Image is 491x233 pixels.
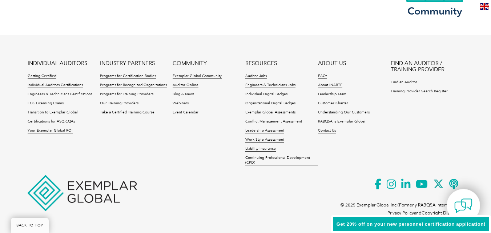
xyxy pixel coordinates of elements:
a: Transition to Exemplar Global [28,110,78,115]
a: Customer Charter [318,101,348,106]
a: Programs for Training Providers [100,92,153,97]
a: Work Style Assessment [245,137,284,142]
a: Contact Us [318,128,336,133]
a: Leadership Team [318,92,346,97]
a: Exemplar Global Community [173,74,222,79]
a: INDIVIDUAL AUDITORS [28,60,87,67]
h3: Community [406,7,464,16]
a: Understanding Our Customers [318,110,370,115]
a: Certifications for ASQ CQAs [28,119,75,124]
a: COMMUNITY [173,60,207,67]
a: FCC Licensing Exams [28,101,64,106]
a: Liability Insurance [245,146,276,152]
a: Blog & News [173,92,194,97]
a: FIND AN AUDITOR / TRAINING PROVIDER [391,60,463,73]
img: Exemplar Global [28,175,137,211]
span: Get 20% off on your new personnel certification application! [337,221,486,227]
p: © 2025 Exemplar Global Inc (Formerly RABQSA International). [341,201,464,209]
a: Engineers & Technicians Jobs [245,83,295,88]
a: Take a Certified Training Course [100,110,154,115]
a: Auditor Online [173,83,198,88]
a: Find an Auditor [391,80,417,85]
img: en [480,3,489,10]
a: Engineers & Technicians Certifications [28,92,92,97]
a: ABOUT US [318,60,346,67]
a: About iNARTE [318,83,342,88]
a: Continuing Professional Development (CPD) [245,156,318,165]
a: Individual Digital Badges [245,92,287,97]
a: Training Provider Search Register [391,89,448,94]
a: INDUSTRY PARTNERS [100,60,155,67]
a: Programs for Certification Bodies [100,74,156,79]
a: Webinars [173,101,189,106]
a: Your Exemplar Global ROI [28,128,73,133]
a: BACK TO TOP [11,218,49,233]
a: Programs for Recognized Organizations [100,83,167,88]
a: Copyright Disclaimer [422,210,464,216]
a: RESOURCES [245,60,277,67]
a: Privacy Policy [387,210,414,216]
a: RABQSA is Exemplar Global [318,119,366,124]
a: Leadership Assessment [245,128,284,133]
a: Event Calendar [173,110,198,115]
a: Individual Auditors Certifications [28,83,83,88]
a: Our Training Providers [100,101,138,106]
p: and [387,209,464,217]
a: Conflict Management Assessment [245,119,302,124]
a: Organizational Digital Badges [245,101,295,106]
a: FAQs [318,74,327,79]
img: contact-chat.png [454,197,472,215]
a: Exemplar Global Assessments [245,110,295,115]
a: Auditor Jobs [245,74,267,79]
a: Getting Certified [28,74,56,79]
